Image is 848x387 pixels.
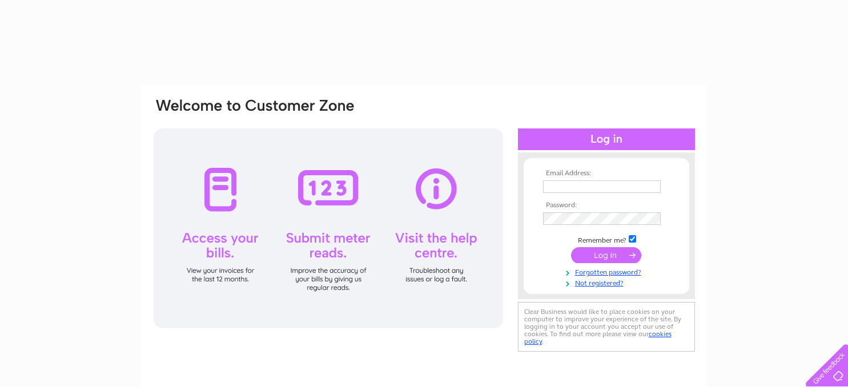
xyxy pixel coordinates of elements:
[524,330,672,345] a: cookies policy
[543,277,673,288] a: Not registered?
[540,170,673,178] th: Email Address:
[540,201,673,209] th: Password:
[518,302,695,352] div: Clear Business would like to place cookies on your computer to improve your experience of the sit...
[543,266,673,277] a: Forgotten password?
[571,247,641,263] input: Submit
[540,233,673,245] td: Remember me?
